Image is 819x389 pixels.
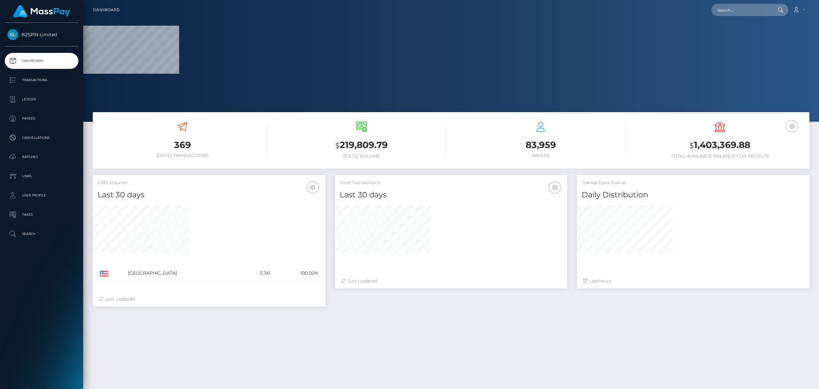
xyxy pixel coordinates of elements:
[7,171,76,181] p: Links
[5,226,78,242] a: Search
[5,187,78,203] a: User Profile
[341,278,561,285] div: Just Updated
[5,72,78,88] a: Transactions
[98,180,321,186] h5: USD Volume
[98,139,267,151] h3: 369
[335,141,340,150] small: $
[100,271,108,277] img: US.png
[456,153,625,158] h6: Payees
[340,180,563,186] h5: Total Transactions
[5,149,78,165] a: Batches
[635,139,805,152] h3: 1,403,369.88
[7,75,76,85] p: Transactions
[98,153,267,158] h6: [DATE] Transactions
[7,133,76,143] p: Cancellations
[689,141,694,150] small: $
[5,130,78,146] a: Cancellations
[7,229,76,239] p: Search
[5,53,78,69] a: Dashboard
[583,278,803,285] div: Last hours
[340,189,563,201] h4: Last 30 days
[98,189,321,201] h4: Last 30 days
[277,153,446,159] h6: [DATE] Volume
[5,168,78,184] a: Links
[5,32,78,37] span: B2SPIN Limited
[712,4,772,16] input: Search...
[273,266,321,281] td: 100.00%
[5,207,78,223] a: Taxes
[582,180,805,186] h5: Transactions Status
[456,139,625,151] h3: 83,959
[7,95,76,104] p: Ledger
[7,56,76,66] p: Dashboard
[635,153,805,159] h6: Total Available Balance for Payouts
[7,29,18,40] img: B2SPIN Limited
[7,152,76,162] p: Batches
[582,189,805,201] h4: Daily Distribution
[7,114,76,123] p: Payees
[277,139,446,152] h3: 219,809.79
[126,266,240,281] td: [GEOGRAPHIC_DATA]
[99,296,319,302] div: Just Updated
[240,266,273,281] td: 11,741
[7,210,76,219] p: Taxes
[93,3,120,17] a: Dashboard
[13,5,70,18] img: MassPay Logo
[5,111,78,127] a: Payees
[5,91,78,107] a: Ledger
[7,191,76,200] p: User Profile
